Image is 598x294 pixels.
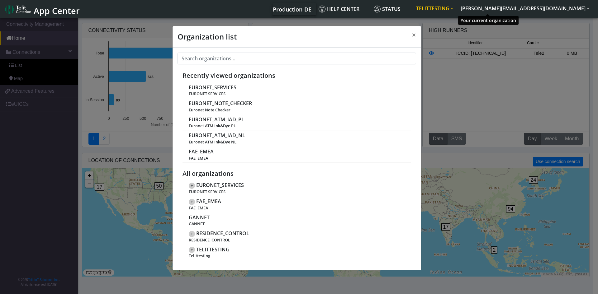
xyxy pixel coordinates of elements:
span: FAE_EMEA [189,206,404,210]
span: RESIDENCE_CONTROL [189,238,404,242]
span: Telittesting [189,254,404,258]
h4: Organization list [178,31,237,42]
span: + [189,199,195,205]
a: App Center [5,2,79,16]
span: Status [374,6,401,12]
span: RESIDENCE_CONTROL [196,231,249,236]
span: GANNET [189,222,404,226]
span: GANNET [189,215,210,221]
span: + [189,183,195,189]
span: Euronet Note Checker [189,108,404,112]
a: Status [371,3,412,15]
h5: Recently viewed organizations [183,72,411,79]
button: TELITTESTING [412,3,457,14]
span: TELITTESTING [196,247,230,253]
span: + [189,231,195,237]
div: Your current organization [458,16,519,25]
img: status.svg [374,6,381,12]
span: FAE_EMEA [189,156,404,161]
span: EURONET SERVICES [189,91,404,96]
span: Euronet ATM Ink&Dye PL [189,124,404,128]
a: Your current platform instance [273,3,311,15]
span: FAE_EMEA [196,198,221,204]
span: × [412,30,416,40]
img: knowledge.svg [319,6,325,12]
img: logo-telit-cinterion-gw-new.png [5,4,31,14]
span: Production-DE [273,6,311,13]
span: EURONET_SERVICES [196,182,244,188]
input: Search organizations... [178,53,416,64]
span: EURONET_ATM_IAD_PL [189,117,244,123]
span: App Center [34,5,80,16]
span: Euronet ATM Ink&Dye NL [189,140,404,144]
span: Help center [319,6,359,12]
span: EURONET_NOTE_CHECKER [189,100,252,106]
span: EURONET SERVICES [189,189,404,194]
span: FAE_EMEA [189,149,214,155]
span: EURONET_SERVICES [189,85,236,91]
span: + [189,247,195,253]
a: Help center [316,3,371,15]
h5: All organizations [183,170,411,177]
button: [PERSON_NAME][EMAIL_ADDRESS][DOMAIN_NAME] [457,3,593,14]
span: EURONET_ATM_IAD_NL [189,133,245,138]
